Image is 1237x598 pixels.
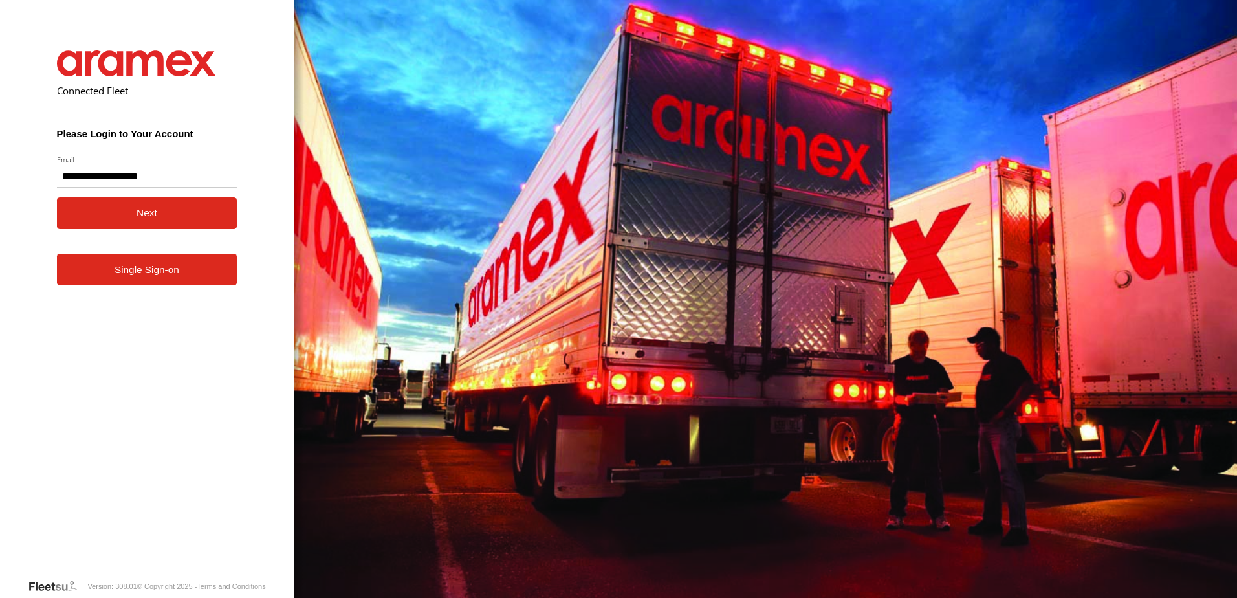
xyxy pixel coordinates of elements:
[57,84,237,97] h2: Connected Fleet
[57,254,237,285] a: Single Sign-on
[87,582,137,590] div: Version: 308.01
[28,580,87,593] a: Visit our Website
[57,197,237,229] button: Next
[57,50,216,76] img: Aramex
[137,582,266,590] div: © Copyright 2025 -
[57,128,237,139] h3: Please Login to Your Account
[197,582,265,590] a: Terms and Conditions
[57,155,237,164] label: Email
